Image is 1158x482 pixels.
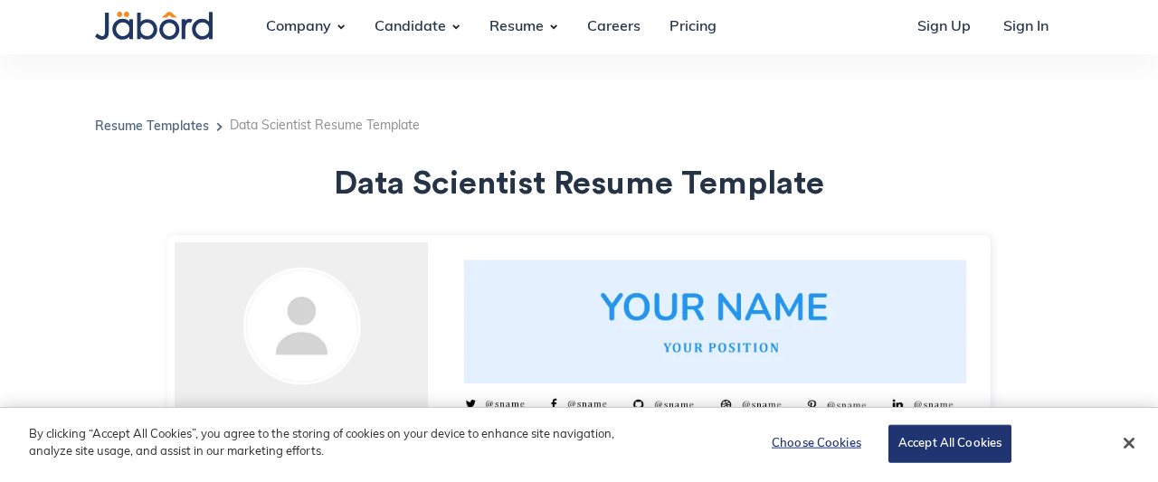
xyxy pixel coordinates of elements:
[230,120,420,133] h5: Data Scientist Resume Template
[655,3,731,52] a: Pricing
[360,3,460,52] div: Candidate
[903,3,985,52] a: Sign Up
[95,166,1063,203] h1: Data Scientist Resume Template
[888,425,1011,463] button: Accept All Cookies
[29,426,637,461] p: By clicking “Accept All Cookies”, you agree to the storing of cookies on your device to enhance s...
[252,3,346,52] div: Company
[95,12,213,40] img: Jabord
[475,3,558,52] div: Resume
[95,121,209,134] a: Resume Templates
[989,3,1063,52] a: Sign In
[760,426,873,462] button: Choose Cookies
[573,3,655,52] a: Careers
[1109,423,1149,463] button: Close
